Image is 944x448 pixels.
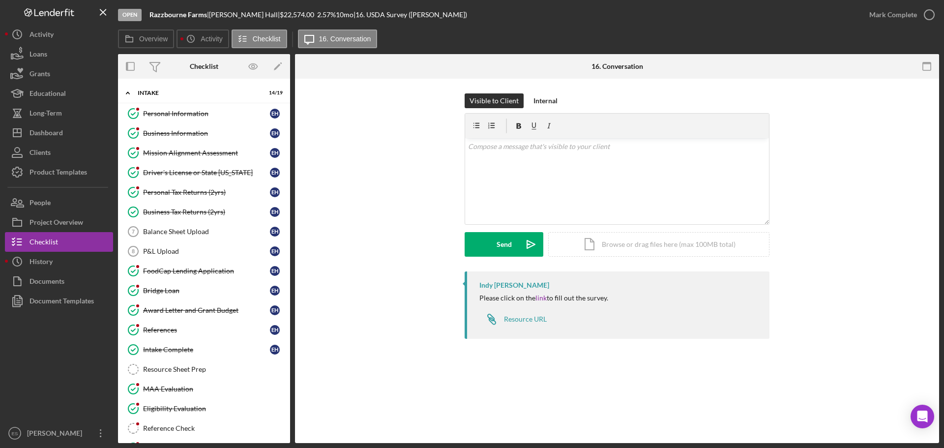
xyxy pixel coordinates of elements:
div: People [29,193,51,215]
a: Eligibility Evaluation [123,399,285,418]
div: History [29,252,53,274]
div: $22,574.00 [280,11,317,19]
div: Internal [533,93,558,108]
div: E H [270,305,280,315]
button: Project Overview [5,212,113,232]
div: E H [270,148,280,158]
div: Product Templates [29,162,87,184]
div: Eligibility Evaluation [143,405,285,413]
button: Clients [5,143,113,162]
a: link [535,294,547,302]
button: Documents [5,271,113,291]
div: Business Tax Returns (2yrs) [143,208,270,216]
div: Educational [29,84,66,106]
a: Personal InformationEH [123,104,285,123]
label: Overview [139,35,168,43]
div: E H [270,246,280,256]
button: Product Templates [5,162,113,182]
a: Business InformationEH [123,123,285,143]
button: Activity [5,25,113,44]
label: 16. Conversation [319,35,371,43]
a: FoodCap Lending ApplicationEH [123,261,285,281]
button: Document Templates [5,291,113,311]
div: [PERSON_NAME] Hall | [209,11,280,19]
div: Activity [29,25,54,47]
div: Resource Sheet Prep [143,365,285,373]
div: Checklist [29,232,58,254]
div: 16. Conversation [591,62,643,70]
div: Project Overview [29,212,83,235]
div: Business Information [143,129,270,137]
div: E H [270,207,280,217]
div: E H [270,345,280,355]
label: Activity [201,35,222,43]
div: Indy [PERSON_NAME] [479,281,549,289]
div: 2.57 % [317,11,336,19]
div: MAA Evaluation [143,385,285,393]
a: Intake CompleteEH [123,340,285,359]
div: E H [270,227,280,237]
a: Resource URL [479,309,547,329]
div: Mark Complete [869,5,917,25]
button: Mark Complete [859,5,939,25]
div: E H [270,187,280,197]
div: Long-Term [29,103,62,125]
div: 10 mo [336,11,354,19]
div: References [143,326,270,334]
div: Personal Tax Returns (2yrs) [143,188,270,196]
a: ReferencesEH [123,320,285,340]
button: Long-Term [5,103,113,123]
div: Loans [29,44,47,66]
a: Bridge LoanEH [123,281,285,300]
div: Balance Sheet Upload [143,228,270,236]
div: E H [270,325,280,335]
a: Reference Check [123,418,285,438]
button: Send [465,232,543,257]
button: Dashboard [5,123,113,143]
div: Mission Alignment Assessment [143,149,270,157]
div: Please click on the to fill out the survey. [479,294,608,302]
button: People [5,193,113,212]
a: Mission Alignment AssessmentEH [123,143,285,163]
a: Business Tax Returns (2yrs)EH [123,202,285,222]
a: Loans [5,44,113,64]
div: Checklist [190,62,218,70]
button: Activity [177,30,229,48]
div: 14 / 19 [265,90,283,96]
div: Open [118,9,142,21]
div: Personal Information [143,110,270,118]
button: Checklist [5,232,113,252]
button: Checklist [232,30,287,48]
a: History [5,252,113,271]
div: E H [270,109,280,119]
a: 7Balance Sheet UploadEH [123,222,285,241]
div: Grants [29,64,50,86]
button: ES[PERSON_NAME] [5,423,113,443]
div: E H [270,168,280,178]
div: | 16. USDA Survey ([PERSON_NAME]) [354,11,467,19]
tspan: 7 [132,229,135,235]
tspan: 8 [132,248,135,254]
div: Open Intercom Messenger [911,405,934,428]
div: Intake Complete [143,346,270,354]
a: MAA Evaluation [123,379,285,399]
a: Personal Tax Returns (2yrs)EH [123,182,285,202]
button: Grants [5,64,113,84]
button: 16. Conversation [298,30,378,48]
b: Razzbourne Farms [149,10,207,19]
a: Educational [5,84,113,103]
div: Reference Check [143,424,285,432]
div: Intake [138,90,258,96]
div: E H [270,128,280,138]
button: Internal [529,93,562,108]
div: P&L Upload [143,247,270,255]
